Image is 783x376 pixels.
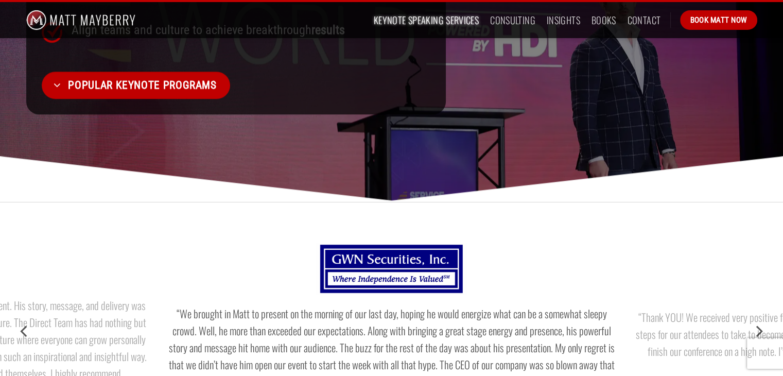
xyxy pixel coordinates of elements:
button: Next [749,312,768,351]
span: Book Matt Now [690,14,747,26]
img: Matt Mayberry [26,2,136,38]
img: GWN LOGO [316,243,467,295]
button: Previous [15,312,34,351]
a: Insights [547,11,580,29]
a: Book Matt Now [680,10,757,30]
a: Contact [628,11,661,29]
a: Keynote Speaking Services [374,11,479,29]
a: Books [591,11,616,29]
span: Popular Keynote Programs [68,76,216,94]
a: Popular Keynote Programs [42,72,231,99]
a: Consulting [490,11,535,29]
